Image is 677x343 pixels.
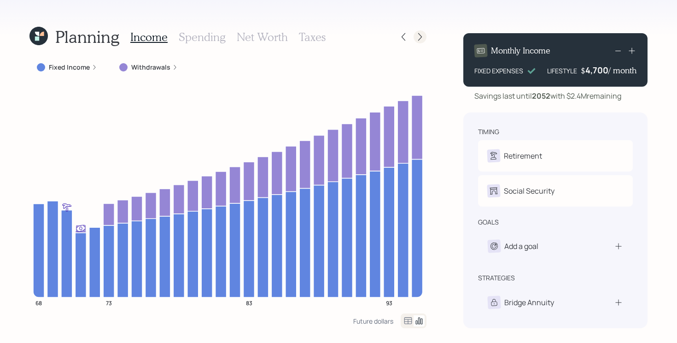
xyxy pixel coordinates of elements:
tspan: 93 [386,299,392,307]
div: Future dollars [353,317,393,325]
b: 2052 [532,91,550,101]
tspan: 73 [106,299,112,307]
div: timing [478,127,499,136]
tspan: 68 [35,299,42,307]
h1: Planning [55,27,119,47]
div: goals [478,218,499,227]
h3: Taxes [299,30,326,44]
div: 4,700 [585,65,608,76]
div: Savings last until with $2.4M remaining [474,90,621,101]
h3: Net Worth [237,30,288,44]
div: Add a goal [504,241,538,252]
div: strategies [478,273,515,283]
div: Retirement [504,150,542,161]
h4: Monthly Income [491,46,550,56]
div: Bridge Annuity [504,297,554,308]
div: FIXED EXPENSES [474,66,523,76]
label: Withdrawals [131,63,170,72]
h4: $ [581,65,585,76]
label: Fixed Income [49,63,90,72]
h3: Income [130,30,168,44]
div: LIFESTYLE [547,66,577,76]
tspan: 83 [246,299,252,307]
div: Social Security [504,185,554,196]
h3: Spending [179,30,226,44]
h4: / month [608,65,636,76]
